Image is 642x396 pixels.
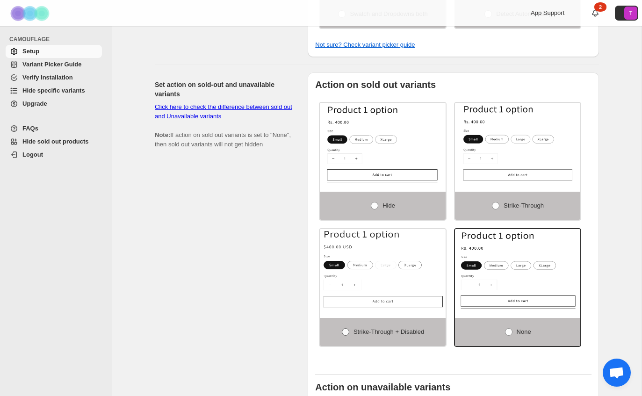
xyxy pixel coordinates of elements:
span: Logout [22,151,43,158]
a: Upgrade [6,97,102,110]
img: Strike-through [455,103,581,182]
img: Hide [320,103,446,182]
span: FAQs [22,125,38,132]
span: Hide [382,202,395,209]
span: Upgrade [22,100,47,107]
span: Strike-through [504,202,544,209]
a: Logout [6,148,102,161]
a: Variant Picker Guide [6,58,102,71]
h2: Set action on sold-out and unavailable variants [155,80,293,99]
img: None [455,229,581,309]
text: T [629,10,633,16]
button: Avatar with initials T [615,6,638,21]
div: 2 [594,2,606,12]
span: Setup [22,48,39,55]
span: Avatar with initials T [624,7,637,20]
img: Camouflage [7,0,54,26]
b: Note: [155,131,170,138]
span: Hide specific variants [22,87,85,94]
span: Hide sold out products [22,138,89,145]
a: FAQs [6,122,102,135]
span: App Support [531,9,564,16]
span: Variant Picker Guide [22,61,81,68]
a: Click here to check the difference between sold out and Unavailable variants [155,103,292,120]
a: Setup [6,45,102,58]
a: 2 [591,8,600,18]
span: CAMOUFLAGE [9,36,106,43]
a: Hide sold out products [6,135,102,148]
b: Action on sold out variants [315,79,436,90]
span: None [517,328,531,335]
a: Hide specific variants [6,84,102,97]
a: Not sure? Check variant picker guide [315,41,415,48]
span: Verify Installation [22,74,73,81]
span: Strike-through + Disabled [353,328,424,335]
img: Strike-through + Disabled [320,229,446,309]
b: Action on unavailable variants [315,382,450,392]
a: Chat abierto [603,359,631,387]
a: Verify Installation [6,71,102,84]
span: If action on sold out variants is set to "None", then sold out variants will not get hidden [155,103,292,148]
